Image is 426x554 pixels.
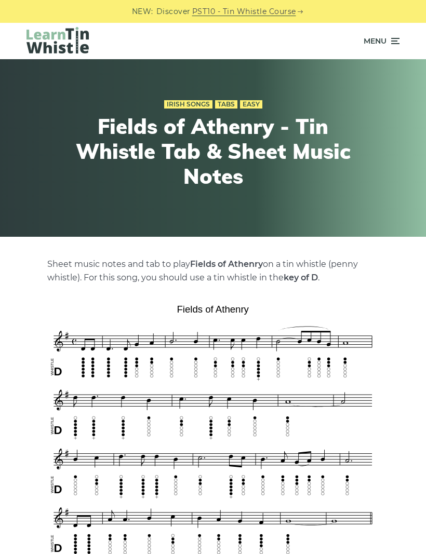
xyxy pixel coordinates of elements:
h1: Fields of Athenry - Tin Whistle Tab & Sheet Music Notes [73,114,353,188]
span: Menu [364,28,387,54]
a: Easy [240,100,262,109]
p: Sheet music notes and tab to play on a tin whistle (penny whistle). For this song, you should use... [47,258,379,285]
strong: key of D [284,273,318,282]
strong: Fields of Athenry [190,259,263,269]
a: Irish Songs [164,100,212,109]
a: Tabs [215,100,237,109]
img: LearnTinWhistle.com [26,27,89,53]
